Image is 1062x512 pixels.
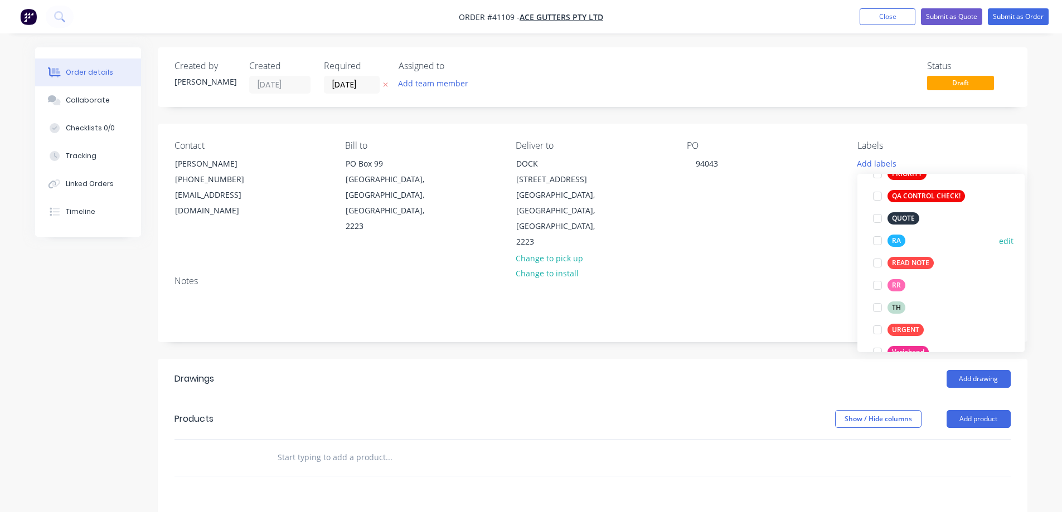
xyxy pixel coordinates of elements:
[459,12,520,22] span: Order #41109 -
[399,76,474,91] button: Add team member
[869,166,931,182] button: PRIORITY
[687,140,840,151] div: PO
[888,257,934,269] div: READ NOTE
[175,187,268,218] div: [EMAIL_ADDRESS][DOMAIN_NAME]
[336,155,448,235] div: PO Box 99[GEOGRAPHIC_DATA], [GEOGRAPHIC_DATA], [GEOGRAPHIC_DATA], 2223
[507,155,618,250] div: DOCK [STREET_ADDRESS][GEOGRAPHIC_DATA], [GEOGRAPHIC_DATA], [GEOGRAPHIC_DATA], 2223
[174,76,236,87] div: [PERSON_NAME]
[869,322,928,338] button: URGENT
[888,190,965,202] div: QA CONTROL CHECK!
[66,151,96,161] div: Tracking
[516,156,609,187] div: DOCK [STREET_ADDRESS]
[869,233,910,248] button: RA
[174,276,1011,286] div: Notes
[66,207,95,217] div: Timeline
[851,155,903,170] button: Add labels
[921,8,982,25] button: Submit as Quote
[835,410,922,428] button: Show / Hide columns
[35,58,141,86] button: Order details
[947,410,1011,428] button: Add product
[346,156,438,172] div: PO Box 99
[520,12,603,22] a: Ace Gutters Pty Ltd
[35,142,141,170] button: Tracking
[35,86,141,114] button: Collaborate
[869,300,910,315] button: TH
[166,155,277,219] div: [PERSON_NAME][PHONE_NUMBER][EMAIL_ADDRESS][DOMAIN_NAME]
[66,179,114,189] div: Linked Orders
[346,172,438,234] div: [GEOGRAPHIC_DATA], [GEOGRAPHIC_DATA], [GEOGRAPHIC_DATA], 2223
[888,235,905,247] div: RA
[516,187,609,250] div: [GEOGRAPHIC_DATA], [GEOGRAPHIC_DATA], [GEOGRAPHIC_DATA], 2223
[35,114,141,142] button: Checklists 0/0
[392,76,474,91] button: Add team member
[888,301,905,314] div: TH
[687,155,727,172] div: 94043
[888,346,929,358] div: Variobend
[927,76,994,90] span: Draft
[869,277,910,293] button: RR
[947,370,1011,388] button: Add drawing
[66,123,115,133] div: Checklists 0/0
[249,61,311,71] div: Created
[20,8,37,25] img: Factory
[174,61,236,71] div: Created by
[174,412,214,426] div: Products
[869,188,969,204] button: QA CONTROL CHECK!
[174,140,327,151] div: Contact
[857,140,1010,151] div: Labels
[277,446,500,469] input: Start typing to add a product...
[860,8,915,25] button: Close
[35,198,141,226] button: Timeline
[927,61,1011,71] div: Status
[869,211,924,226] button: QUOTE
[175,156,268,172] div: [PERSON_NAME]
[510,250,589,265] button: Change to pick up
[35,170,141,198] button: Linked Orders
[399,61,510,71] div: Assigned to
[175,172,268,187] div: [PHONE_NUMBER]
[66,95,110,105] div: Collaborate
[345,140,498,151] div: Bill to
[516,140,668,151] div: Deliver to
[174,372,214,386] div: Drawings
[988,8,1049,25] button: Submit as Order
[888,212,919,225] div: QUOTE
[869,344,933,360] button: Variobend
[888,324,924,336] div: URGENT
[66,67,113,77] div: Order details
[999,235,1013,247] button: edit
[888,279,905,291] div: RR
[869,255,938,271] button: READ NOTE
[324,61,385,71] div: Required
[510,266,584,281] button: Change to install
[888,168,927,180] div: PRIORITY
